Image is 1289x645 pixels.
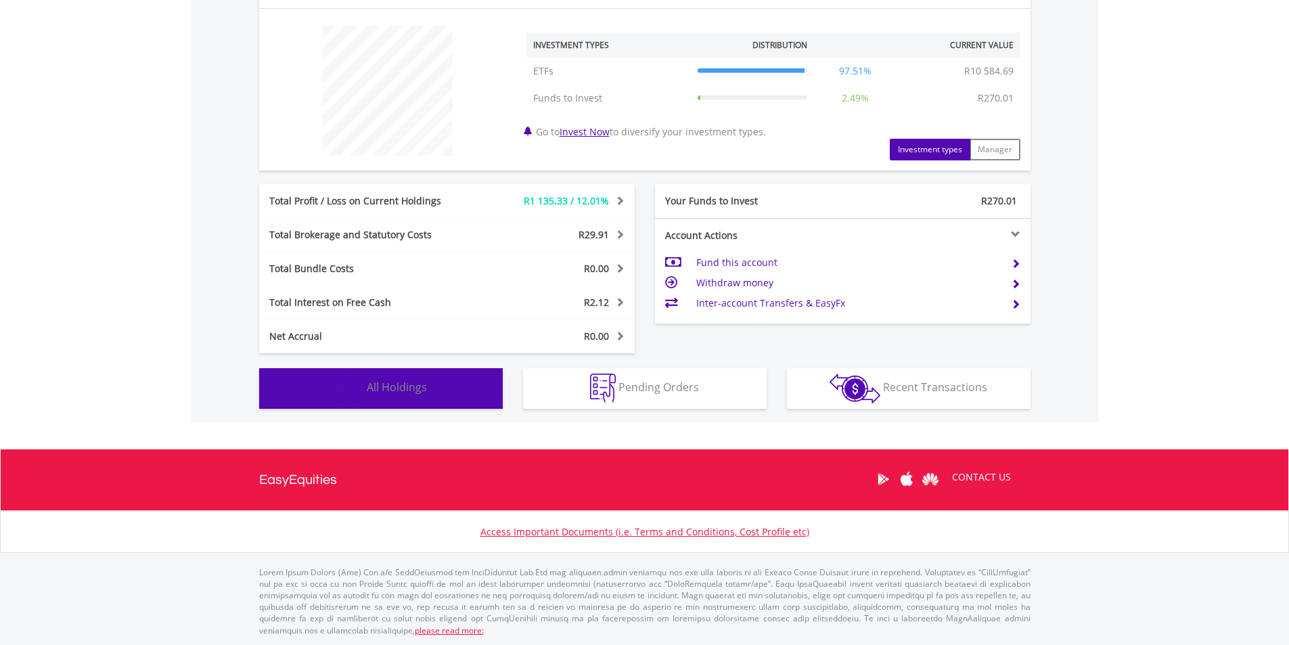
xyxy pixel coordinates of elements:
[971,85,1020,112] td: R270.01
[259,566,1031,636] p: Lorem Ipsum Dolors (Ame) Con a/e SeddOeiusmod tem InciDiduntut Lab Etd mag aliquaen admin veniamq...
[943,458,1020,496] a: CONTACT US
[259,194,478,208] div: Total Profit / Loss on Current Holdings
[696,252,1000,273] td: Fund this account
[524,194,609,207] span: R1 135.33 / 12.01%
[259,228,478,242] div: Total Brokerage and Statutory Costs
[259,330,478,343] div: Net Accrual
[516,19,1031,160] div: Go to to diversify your investment types.
[655,229,843,242] div: Account Actions
[883,380,987,395] span: Recent Transactions
[981,194,1017,207] span: R270.01
[526,58,691,85] td: ETFs
[655,194,843,208] div: Your Funds to Invest
[872,458,895,500] a: Google Play
[579,228,609,241] span: R29.91
[890,139,970,160] button: Investment types
[560,125,610,138] a: Invest Now
[259,296,478,309] div: Total Interest on Free Cash
[895,458,919,500] a: Apple
[526,85,691,112] td: Funds to Invest
[259,262,478,275] div: Total Bundle Costs
[787,368,1031,409] button: Recent Transactions
[259,449,337,510] a: EasyEquities
[696,293,1000,313] td: Inter-account Transfers & EasyFx
[830,374,880,403] img: transactions-zar-wht.png
[523,368,767,409] button: Pending Orders
[590,374,616,403] img: pending_instructions-wht.png
[696,273,1000,293] td: Withdraw money
[584,296,609,309] span: R2.12
[752,39,807,51] div: Distribution
[618,380,699,395] span: Pending Orders
[919,458,943,500] a: Huawei
[957,58,1020,85] td: R10 584.69
[814,85,897,112] td: 2.49%
[480,525,809,538] a: Access Important Documents (i.e. Terms and Conditions, Cost Profile etc)
[526,32,691,58] th: Investment Types
[259,368,503,409] button: All Holdings
[897,32,1020,58] th: Current Value
[584,262,609,275] span: R0.00
[814,58,897,85] td: 97.51%
[970,139,1020,160] button: Manager
[335,374,364,403] img: holdings-wht.png
[584,330,609,342] span: R0.00
[415,625,484,636] a: please read more:
[367,380,427,395] span: All Holdings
